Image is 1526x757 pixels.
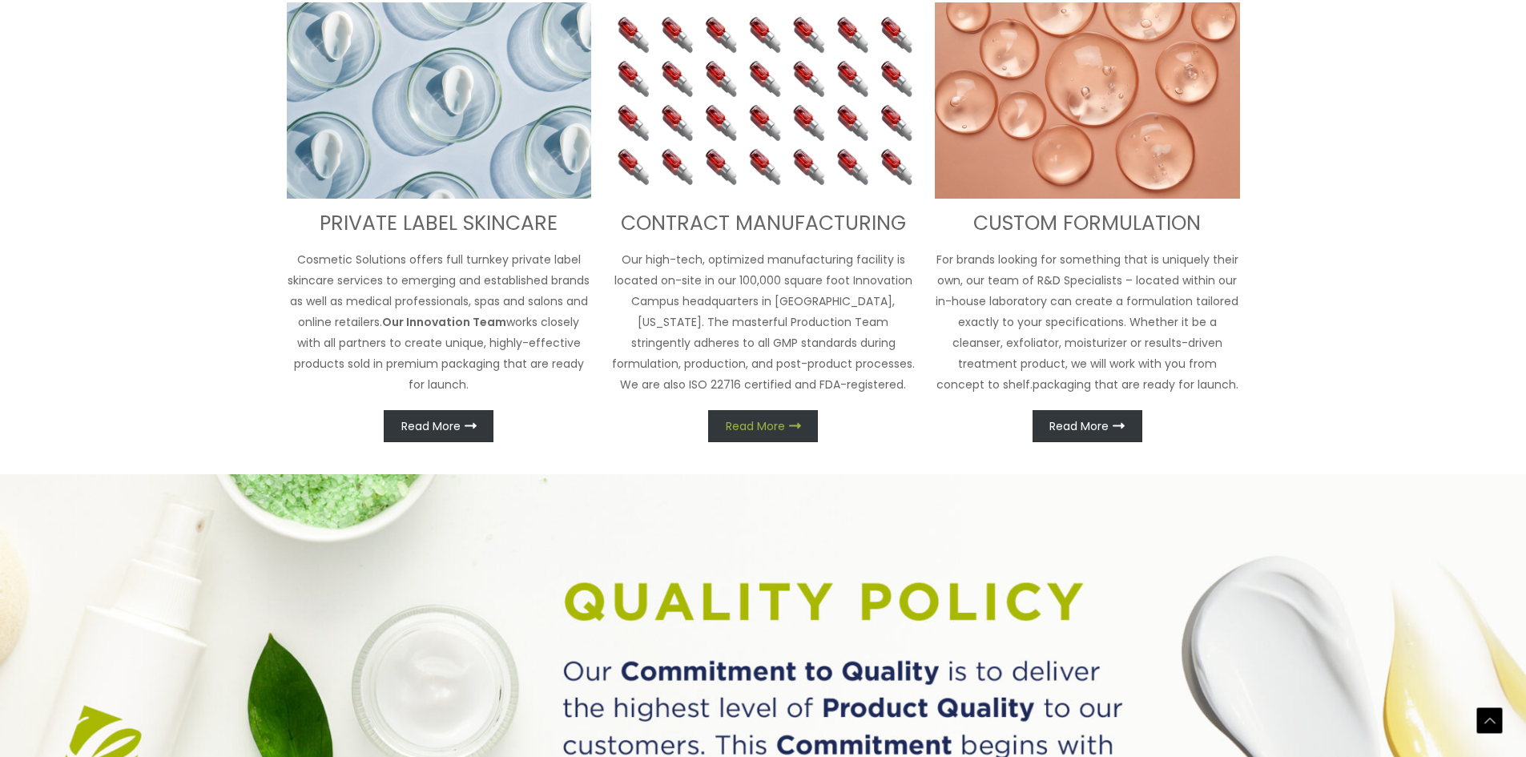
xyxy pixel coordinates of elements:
p: Our high-tech, optimized manufacturing facility is located on-site in our 100,000 square foot Inn... [610,249,916,395]
strong: Our Innovation Team [382,314,506,330]
a: Read More [384,410,493,442]
h3: CONTRACT MANUFACTURING [610,211,916,237]
img: turnkey private label skincare [287,2,592,199]
img: Contract Manufacturing [610,2,916,199]
p: Cosmetic Solutions offers full turnkey private label skincare services to emerging and establishe... [287,249,592,395]
span: Read More [401,421,461,432]
h3: PRIVATE LABEL SKINCARE [287,211,592,237]
a: Read More [708,410,818,442]
p: For brands looking for something that is uniquely their own, our team of R&D Specialists – locate... [935,249,1240,395]
img: Custom Formulation [935,2,1240,199]
a: Read More [1033,410,1142,442]
span: Read More [1049,421,1109,432]
span: Read More [726,421,785,432]
h3: CUSTOM FORMULATION [935,211,1240,237]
